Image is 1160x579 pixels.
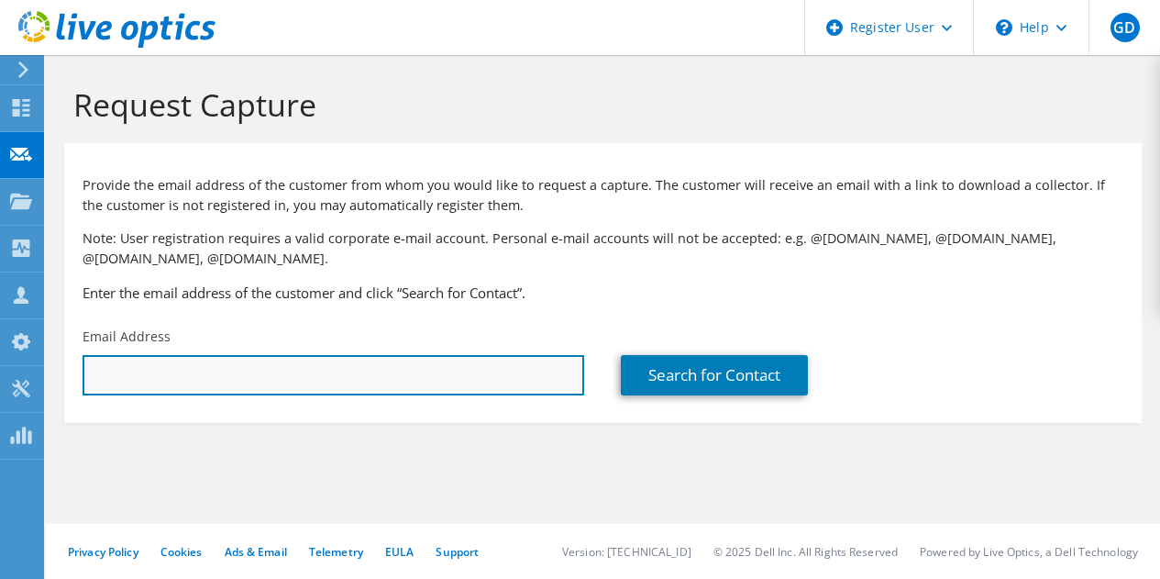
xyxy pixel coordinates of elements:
[436,544,479,560] a: Support
[713,544,898,560] li: © 2025 Dell Inc. All Rights Reserved
[83,175,1123,216] p: Provide the email address of the customer from whom you would like to request a capture. The cust...
[1110,13,1140,42] span: GD
[225,544,287,560] a: Ads & Email
[83,328,171,346] label: Email Address
[73,85,1123,124] h1: Request Capture
[83,283,1123,303] h3: Enter the email address of the customer and click “Search for Contact”.
[996,19,1012,36] svg: \n
[160,544,203,560] a: Cookies
[83,228,1123,269] p: Note: User registration requires a valid corporate e-mail account. Personal e-mail accounts will ...
[309,544,363,560] a: Telemetry
[920,544,1138,560] li: Powered by Live Optics, a Dell Technology
[621,355,808,395] a: Search for Contact
[385,544,414,560] a: EULA
[562,544,691,560] li: Version: [TECHNICAL_ID]
[68,544,138,560] a: Privacy Policy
